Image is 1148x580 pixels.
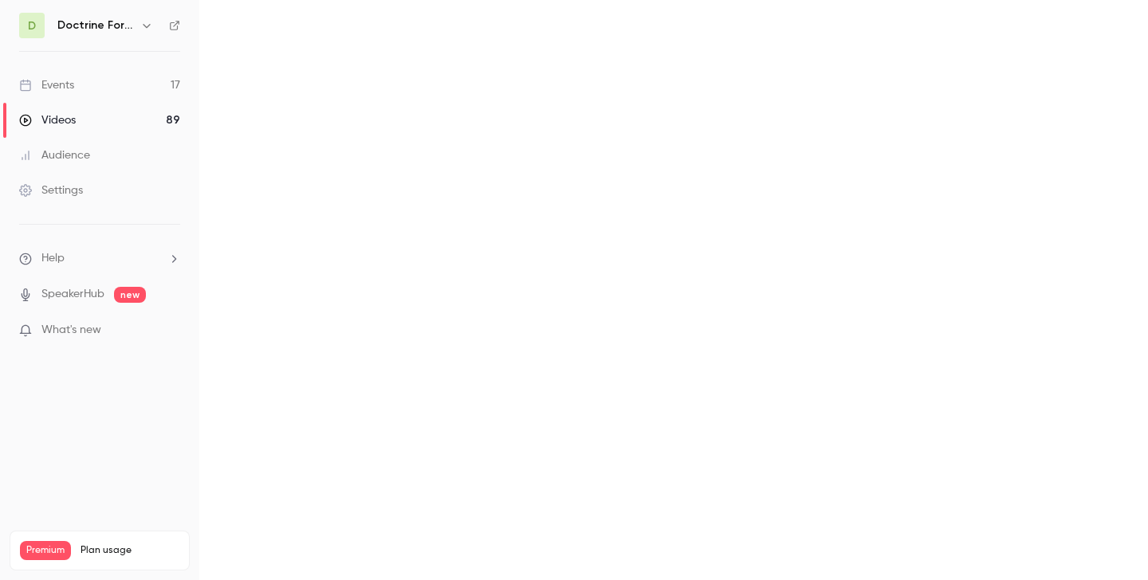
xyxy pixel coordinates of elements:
[41,250,65,267] span: Help
[41,322,101,339] span: What's new
[19,250,180,267] li: help-dropdown-opener
[161,323,180,338] iframe: Noticeable Trigger
[20,541,71,560] span: Premium
[19,182,83,198] div: Settings
[19,112,76,128] div: Videos
[81,544,179,557] span: Plan usage
[19,147,90,163] div: Audience
[57,18,134,33] h6: Doctrine Formation Avocats
[19,77,74,93] div: Events
[114,287,146,303] span: new
[28,18,36,34] span: D
[41,286,104,303] a: SpeakerHub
